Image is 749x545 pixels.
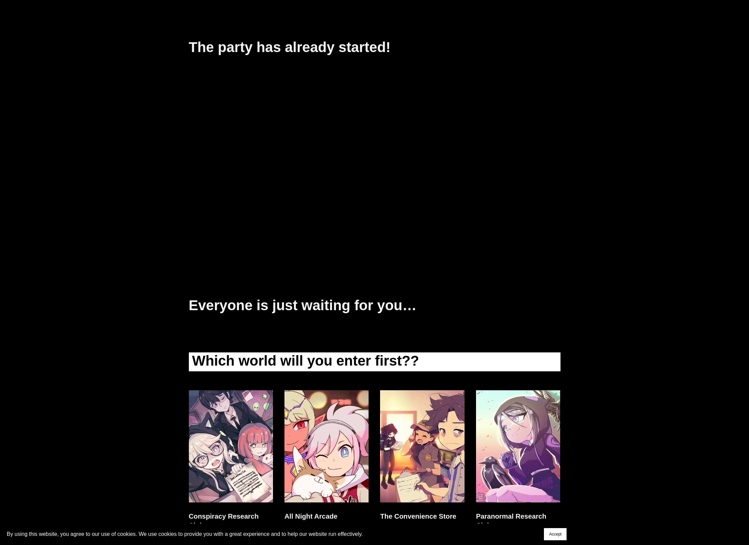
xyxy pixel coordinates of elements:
[189,512,273,530] h3: Conspiracy Research Club
[189,38,560,57] h1: The party has already started!
[284,512,369,521] h3: All Night Arcade
[380,512,464,521] h3: The Convenience Store
[476,512,560,530] h3: Paranormal Research Club
[549,532,561,537] span: Accept
[7,529,363,539] p: By using this website, you agree to our use of cookies. We use cookies to provide you with a grea...
[189,296,560,315] h1: Everyone is just waiting for you…
[544,528,567,540] button: Accept
[189,352,560,371] h1: Which world will you enter first??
